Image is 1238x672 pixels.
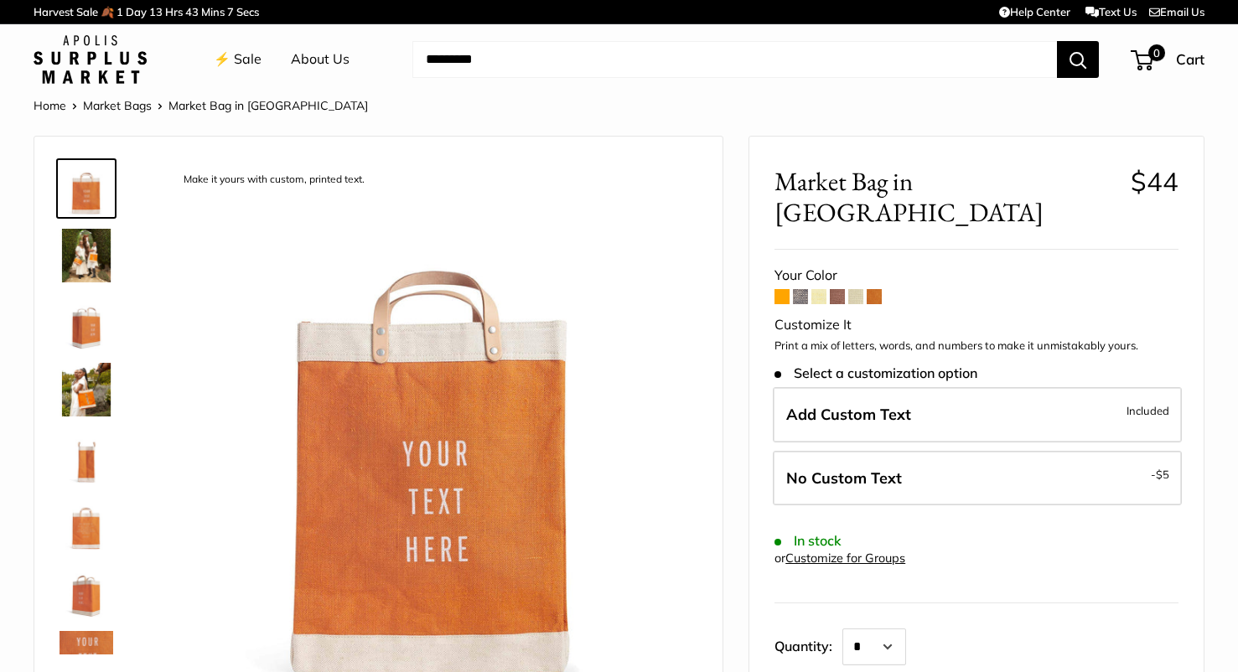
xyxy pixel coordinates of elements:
[168,98,368,113] span: Market Bag in [GEOGRAPHIC_DATA]
[56,225,117,286] a: Market Bag in Citrus
[1149,5,1204,18] a: Email Us
[60,497,113,551] img: description_Seal of authenticity printed on the backside of every bag.
[56,158,117,219] a: description_Make it yours with custom, printed text.
[117,5,123,18] span: 1
[83,98,152,113] a: Market Bags
[1085,5,1137,18] a: Text Us
[56,426,117,487] a: description_13" wide, 18" high, 8" deep; handles: 3.5"
[999,5,1070,18] a: Help Center
[1131,165,1178,198] span: $44
[412,41,1057,78] input: Search...
[785,551,905,566] a: Customize for Groups
[1148,44,1165,61] span: 0
[236,5,259,18] span: Secs
[1176,50,1204,68] span: Cart
[1156,468,1169,481] span: $5
[227,5,234,18] span: 7
[175,168,373,191] div: Make it yours with custom, printed text.
[774,365,976,381] span: Select a customization option
[774,263,1178,288] div: Your Color
[56,292,117,353] a: Market Bag in Citrus
[291,47,350,72] a: About Us
[214,47,262,72] a: ⚡️ Sale
[60,296,113,349] img: Market Bag in Citrus
[786,468,902,488] span: No Custom Text
[774,533,841,549] span: In stock
[56,494,117,554] a: description_Seal of authenticity printed on the backside of every bag.
[774,623,842,665] label: Quantity:
[773,451,1182,506] label: Leave Blank
[149,5,163,18] span: 13
[34,35,147,84] img: Apolis: Surplus Market
[1127,401,1169,421] span: Included
[56,561,117,621] a: Market Bag in Citrus
[1151,464,1169,484] span: -
[60,363,113,416] img: Market Bag in Citrus
[1132,46,1204,73] a: 0 Cart
[165,5,183,18] span: Hrs
[34,95,368,116] nav: Breadcrumb
[1057,41,1099,78] button: Search
[60,229,113,282] img: Market Bag in Citrus
[185,5,199,18] span: 43
[34,98,66,113] a: Home
[774,166,1117,228] span: Market Bag in [GEOGRAPHIC_DATA]
[126,5,147,18] span: Day
[60,564,113,618] img: Market Bag in Citrus
[773,387,1182,442] label: Add Custom Text
[774,338,1178,354] p: Print a mix of letters, words, and numbers to make it unmistakably yours.
[201,5,225,18] span: Mins
[60,162,113,215] img: description_Make it yours with custom, printed text.
[786,405,911,424] span: Add Custom Text
[774,547,905,570] div: or
[56,359,117,420] a: Market Bag in Citrus
[60,430,113,483] img: description_13" wide, 18" high, 8" deep; handles: 3.5"
[774,313,1178,338] div: Customize It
